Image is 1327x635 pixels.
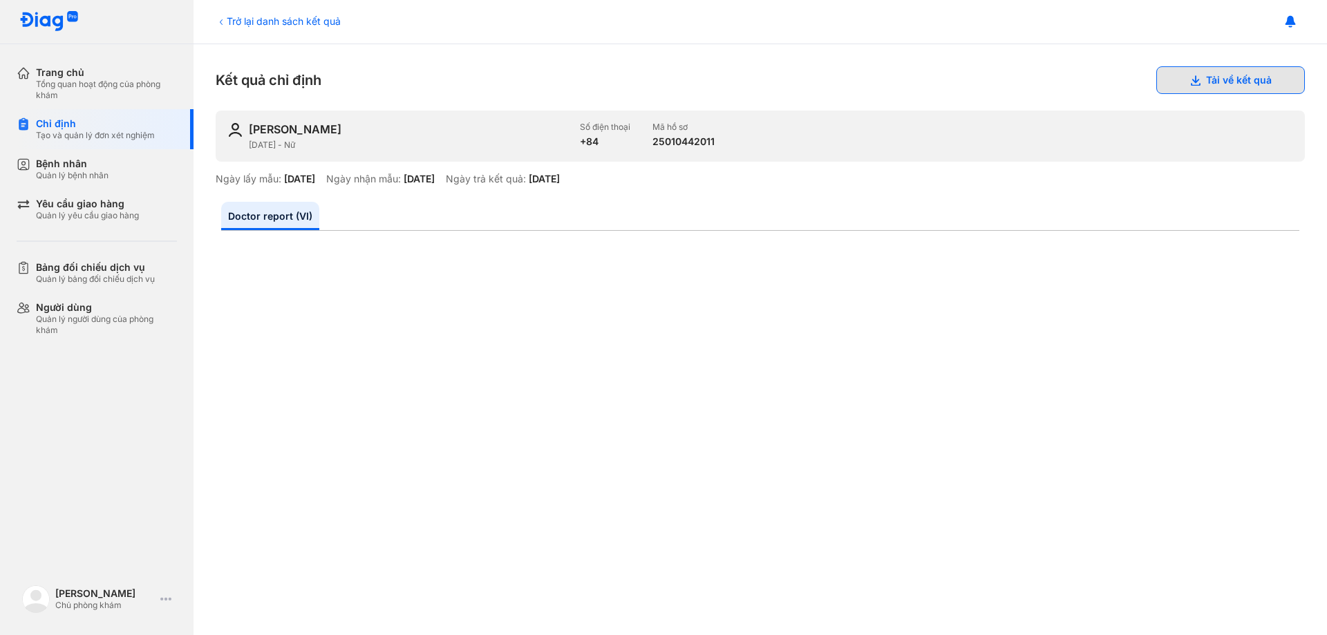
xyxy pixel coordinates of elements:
[36,130,155,141] div: Tạo và quản lý đơn xét nghiệm
[580,122,630,133] div: Số điện thoại
[216,66,1305,94] div: Kết quả chỉ định
[55,600,155,611] div: Chủ phòng khám
[404,173,435,185] div: [DATE]
[529,173,560,185] div: [DATE]
[36,170,109,181] div: Quản lý bệnh nhân
[652,122,715,133] div: Mã hồ sơ
[36,210,139,221] div: Quản lý yêu cầu giao hàng
[326,173,401,185] div: Ngày nhận mẫu:
[36,274,155,285] div: Quản lý bảng đối chiếu dịch vụ
[36,314,177,336] div: Quản lý người dùng của phòng khám
[55,587,155,600] div: [PERSON_NAME]
[36,158,109,170] div: Bệnh nhân
[36,66,177,79] div: Trang chủ
[446,173,526,185] div: Ngày trả kết quả:
[580,135,630,148] div: +84
[227,122,243,138] img: user-icon
[221,202,319,230] a: Doctor report (VI)
[1156,66,1305,94] button: Tải về kết quả
[216,173,281,185] div: Ngày lấy mẫu:
[652,135,715,148] div: 25010442011
[36,261,155,274] div: Bảng đối chiếu dịch vụ
[19,11,79,32] img: logo
[36,79,177,101] div: Tổng quan hoạt động của phòng khám
[284,173,315,185] div: [DATE]
[22,585,50,613] img: logo
[36,117,155,130] div: Chỉ định
[36,198,139,210] div: Yêu cầu giao hàng
[249,122,341,137] div: [PERSON_NAME]
[36,301,177,314] div: Người dùng
[216,14,341,28] div: Trở lại danh sách kết quả
[249,140,569,151] div: [DATE] - Nữ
